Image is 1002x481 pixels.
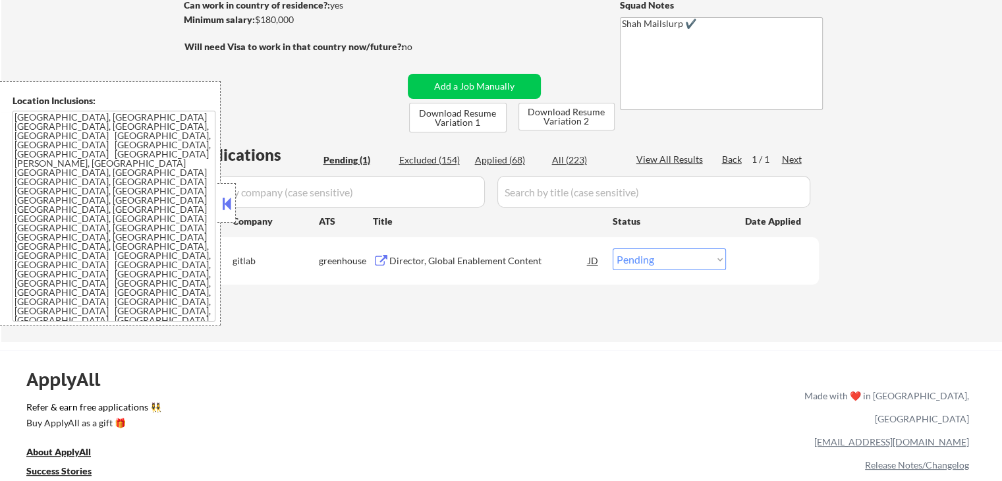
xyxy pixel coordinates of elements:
[636,153,707,166] div: View All Results
[865,459,969,470] a: Release Notes/Changelog
[184,41,404,52] strong: Will need Visa to work in that country now/future?:
[26,465,109,481] a: Success Stories
[188,147,319,163] div: Applications
[799,384,969,430] div: Made with ❤️ in [GEOGRAPHIC_DATA], [GEOGRAPHIC_DATA]
[184,13,403,26] div: $180,000
[26,416,158,433] a: Buy ApplyAll as a gift 🎁
[409,103,507,132] button: Download Resume Variation 1
[26,445,109,462] a: About ApplyAll
[26,368,115,391] div: ApplyAll
[745,215,803,228] div: Date Applied
[26,446,91,457] u: About ApplyAll
[587,248,600,272] div: JD
[13,94,215,107] div: Location Inclusions:
[497,176,810,208] input: Search by title (case sensitive)
[188,176,485,208] input: Search by company (case sensitive)
[518,103,615,130] button: Download Resume Variation 2
[319,215,373,228] div: ATS
[782,153,803,166] div: Next
[613,209,726,233] div: Status
[233,215,319,228] div: Company
[319,254,373,268] div: greenhouse
[26,465,92,476] u: Success Stories
[26,403,529,416] a: Refer & earn free applications 👯‍♀️
[475,154,541,167] div: Applied (68)
[402,40,439,53] div: no
[323,154,389,167] div: Pending (1)
[752,153,782,166] div: 1 / 1
[184,14,255,25] strong: Minimum salary:
[26,418,158,428] div: Buy ApplyAll as a gift 🎁
[408,74,541,99] button: Add a Job Manually
[399,154,465,167] div: Excluded (154)
[552,154,618,167] div: All (223)
[814,436,969,447] a: [EMAIL_ADDRESS][DOMAIN_NAME]
[389,254,588,268] div: Director, Global Enablement Content
[373,215,600,228] div: Title
[233,254,319,268] div: gitlab
[722,153,743,166] div: Back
